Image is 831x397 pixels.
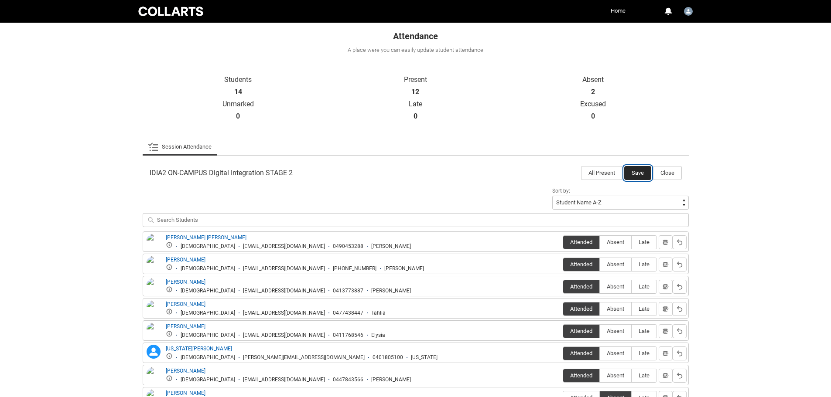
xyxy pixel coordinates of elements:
span: Late [632,350,657,356]
span: Late [632,261,657,268]
button: Save [624,166,651,180]
div: 0447843566 [333,377,363,383]
div: [DEMOGRAPHIC_DATA] [181,265,235,272]
div: [DEMOGRAPHIC_DATA] [181,354,235,361]
div: [PERSON_NAME] [384,265,424,272]
button: Notes [659,369,673,383]
li: Session Attendance [143,138,217,156]
button: Reset [673,346,687,360]
p: Students [150,75,327,84]
div: [DEMOGRAPHIC_DATA] [181,310,235,316]
a: [PERSON_NAME] [166,257,205,263]
p: Excused [504,100,682,109]
div: [PERSON_NAME] [371,288,411,294]
span: Attended [563,239,599,245]
div: [DEMOGRAPHIC_DATA] [181,377,235,383]
img: Celeste Monique Galimberti Espinoza [147,234,161,265]
div: 0413773887 [333,288,363,294]
a: Session Attendance [148,138,212,156]
div: 0401805100 [373,354,403,361]
button: Reset [673,280,687,294]
img: Dek Hadson [147,300,161,319]
a: [PERSON_NAME] [166,279,205,285]
span: Attended [563,261,599,268]
div: [PERSON_NAME] [371,377,411,383]
div: 0490453288 [333,243,363,250]
button: Notes [659,280,673,294]
strong: 14 [234,88,242,96]
a: [PERSON_NAME] [166,301,205,307]
img: Faculty.abenjamin [684,7,693,16]
button: Notes [659,302,673,316]
strong: 0 [414,112,417,121]
div: [PERSON_NAME] [371,243,411,250]
div: [PHONE_NUMBER] [333,265,376,272]
span: Attended [563,328,599,334]
strong: 2 [591,88,595,96]
a: Home [609,4,628,17]
div: [DEMOGRAPHIC_DATA] [181,288,235,294]
span: Late [632,239,657,245]
button: Notes [659,258,673,271]
button: Notes [659,324,673,338]
p: Late [327,100,504,109]
a: [PERSON_NAME] [166,368,205,374]
button: All Present [581,166,622,180]
span: Absent [600,261,631,268]
a: [PERSON_NAME] [PERSON_NAME] [166,234,246,241]
span: Absent [600,328,631,334]
span: Attended [563,350,599,356]
span: Absent [600,372,631,379]
button: Reset [673,258,687,271]
div: [DEMOGRAPHIC_DATA] [181,332,235,339]
div: [EMAIL_ADDRESS][DOMAIN_NAME] [243,332,325,339]
button: User Profile Faculty.abenjamin [682,3,695,17]
div: 0477438447 [333,310,363,316]
button: Notes [659,235,673,249]
div: [DEMOGRAPHIC_DATA] [181,243,235,250]
p: Present [327,75,504,84]
div: A place were you can easily update student attendance [142,46,690,54]
button: Notes [659,346,673,360]
div: [EMAIL_ADDRESS][DOMAIN_NAME] [243,243,325,250]
div: [EMAIL_ADDRESS][DOMAIN_NAME] [243,377,325,383]
lightning-icon: Georgia Owen [147,345,161,359]
strong: 0 [591,112,595,121]
button: Close [653,166,682,180]
span: Sort by: [552,188,570,194]
span: Attended [563,283,599,290]
strong: 12 [411,88,419,96]
div: [PERSON_NAME][EMAIL_ADDRESS][DOMAIN_NAME] [243,354,365,361]
button: Reset [673,369,687,383]
input: Search Students [143,213,689,227]
p: Unmarked [150,100,327,109]
strong: 0 [236,112,240,121]
span: Absent [600,305,631,312]
button: Reset [673,235,687,249]
img: Danielle Van Yzerloo [147,278,161,303]
span: Absent [600,283,631,290]
span: Attendance [393,31,438,41]
a: [PERSON_NAME] [166,390,205,396]
span: Late [632,283,657,290]
a: [PERSON_NAME] [166,323,205,329]
div: [EMAIL_ADDRESS][DOMAIN_NAME] [243,288,325,294]
div: [EMAIL_ADDRESS][DOMAIN_NAME] [243,265,325,272]
span: Attended [563,305,599,312]
div: Tahlia [371,310,386,316]
span: Late [632,372,657,379]
img: Charles Attard [147,256,161,275]
div: [US_STATE] [411,354,438,361]
button: Reset [673,324,687,338]
div: [EMAIL_ADDRESS][DOMAIN_NAME] [243,310,325,316]
span: Absent [600,350,631,356]
span: Attended [563,372,599,379]
div: Elysia [371,332,385,339]
a: [US_STATE][PERSON_NAME] [166,346,232,352]
div: 0411768546 [333,332,363,339]
img: Jessica Ellis [147,367,161,386]
span: Absent [600,239,631,245]
span: IDIA2 ON-CAMPUS Digital Integration STAGE 2 [150,169,293,177]
img: Elysia Blight [147,322,161,342]
p: Absent [504,75,682,84]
